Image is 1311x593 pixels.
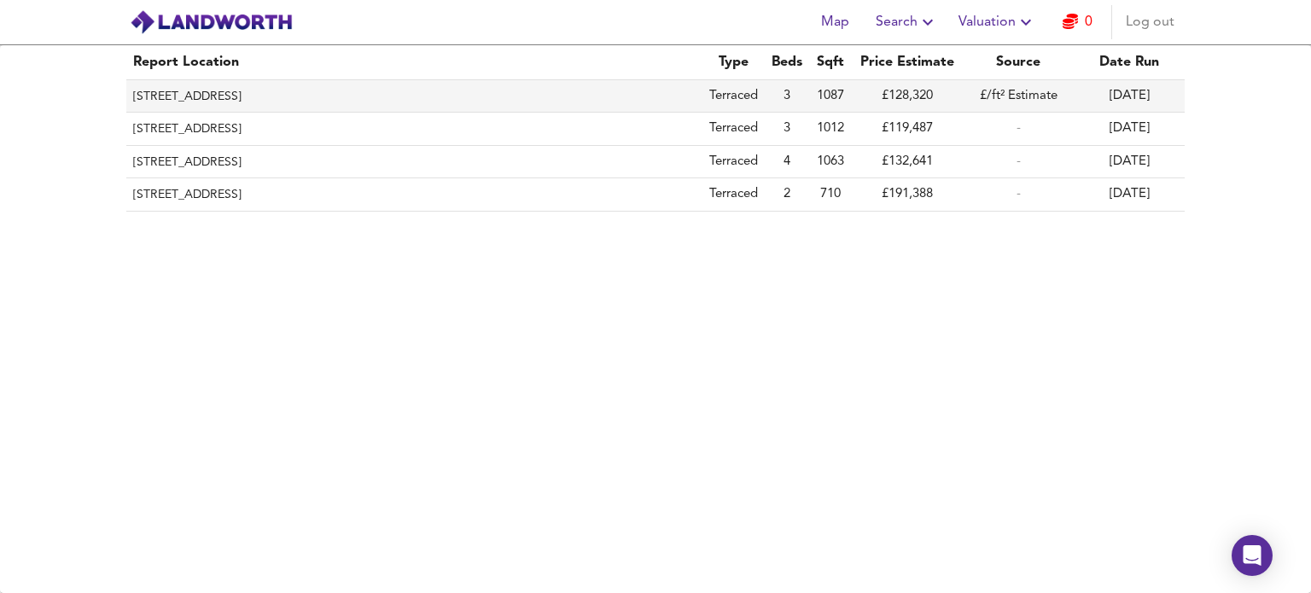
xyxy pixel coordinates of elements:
[702,113,765,145] td: Terraced
[1081,52,1178,73] div: Date Run
[702,80,765,113] td: Terraced
[876,10,938,34] span: Search
[126,80,702,113] th: [STREET_ADDRESS]
[765,80,809,113] td: 3
[765,113,809,145] td: 3
[130,9,293,35] img: logo
[852,113,963,145] td: £119,487
[952,5,1043,39] button: Valuation
[852,178,963,211] td: £191,388
[765,146,809,178] td: 4
[126,146,702,178] th: [STREET_ADDRESS]
[970,52,1067,73] div: Source
[869,5,945,39] button: Search
[765,178,809,211] td: 2
[963,80,1074,113] td: £/ft² Estimate
[852,80,963,113] td: £128,320
[1050,5,1104,39] button: 0
[1119,5,1181,39] button: Log out
[702,178,765,211] td: Terraced
[702,146,765,178] td: Terraced
[109,45,1202,212] table: simple table
[709,52,758,73] div: Type
[809,113,852,145] td: 1012
[1232,535,1273,576] div: Open Intercom Messenger
[809,178,852,211] td: 710
[814,10,855,34] span: Map
[958,10,1036,34] span: Valuation
[852,146,963,178] td: £132,641
[1017,188,1021,201] span: -
[772,52,802,73] div: Beds
[859,52,956,73] div: Price Estimate
[809,80,852,113] td: 1087
[1017,122,1021,135] span: -
[809,146,852,178] td: 1063
[816,52,845,73] div: Sqft
[807,5,862,39] button: Map
[1074,146,1185,178] td: [DATE]
[1074,178,1185,211] td: [DATE]
[1074,80,1185,113] td: [DATE]
[126,45,702,80] th: Report Location
[1074,113,1185,145] td: [DATE]
[126,178,702,211] th: [STREET_ADDRESS]
[1017,155,1021,168] span: -
[1126,10,1174,34] span: Log out
[126,113,702,145] th: [STREET_ADDRESS]
[1063,10,1092,34] a: 0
